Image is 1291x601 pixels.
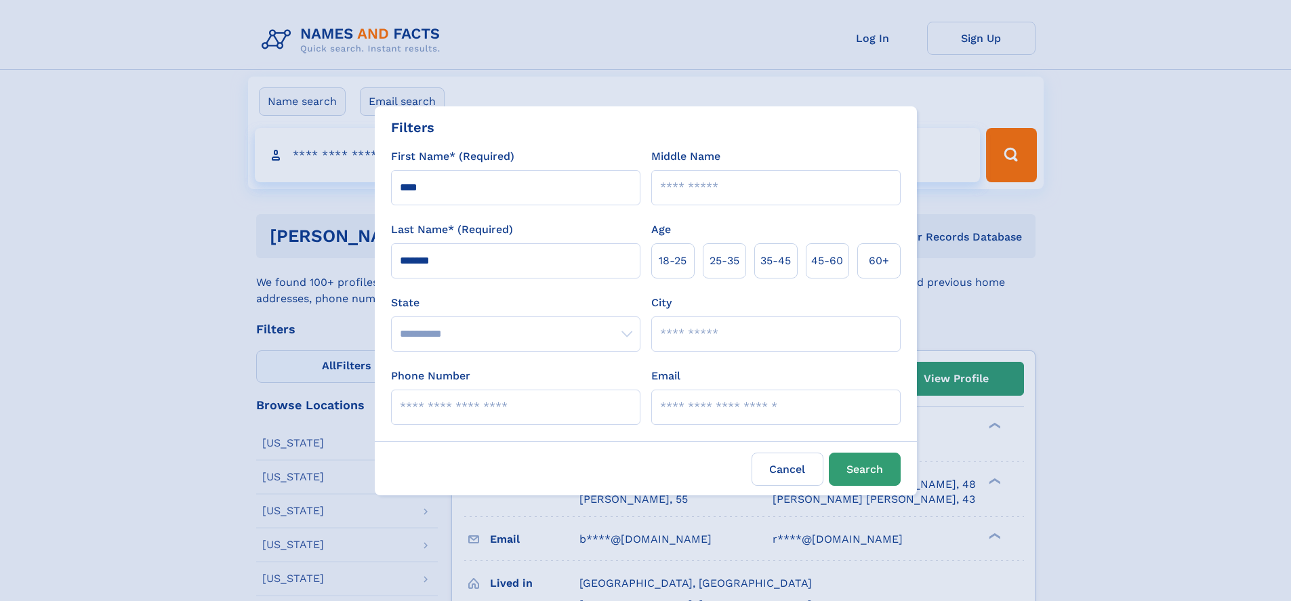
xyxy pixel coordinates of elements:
[869,253,889,269] span: 60+
[391,222,513,238] label: Last Name* (Required)
[752,453,823,486] label: Cancel
[651,222,671,238] label: Age
[391,368,470,384] label: Phone Number
[651,148,720,165] label: Middle Name
[391,117,434,138] div: Filters
[829,453,901,486] button: Search
[391,295,640,311] label: State
[391,148,514,165] label: First Name* (Required)
[651,368,680,384] label: Email
[710,253,739,269] span: 25‑35
[651,295,672,311] label: City
[659,253,687,269] span: 18‑25
[760,253,791,269] span: 35‑45
[811,253,843,269] span: 45‑60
